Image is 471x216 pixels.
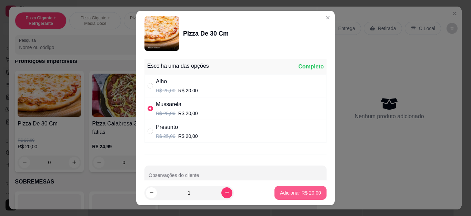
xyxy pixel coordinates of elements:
p: R$ 25,00 [156,110,176,117]
p: R$ 25,00 [156,133,176,140]
div: Escolha uma das opções [147,62,209,70]
div: Alho [156,77,198,86]
p: R$ 20,00 [178,133,198,140]
p: R$ 25,00 [156,87,176,94]
div: Pizza De 30 Cm [183,29,229,38]
button: increase-product-quantity [221,187,232,198]
img: product-image [144,16,179,51]
div: Completo [298,63,324,71]
p: R$ 20,00 [178,87,198,94]
button: Close [322,12,333,23]
button: Adicionar R$ 20,00 [274,186,327,200]
div: Mussarela [156,100,198,109]
button: decrease-product-quantity [146,187,157,198]
input: Observações do cliente [149,175,322,181]
div: Presunto [156,123,198,131]
p: R$ 20,00 [178,110,198,117]
p: Adicionar R$ 20,00 [280,189,321,196]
